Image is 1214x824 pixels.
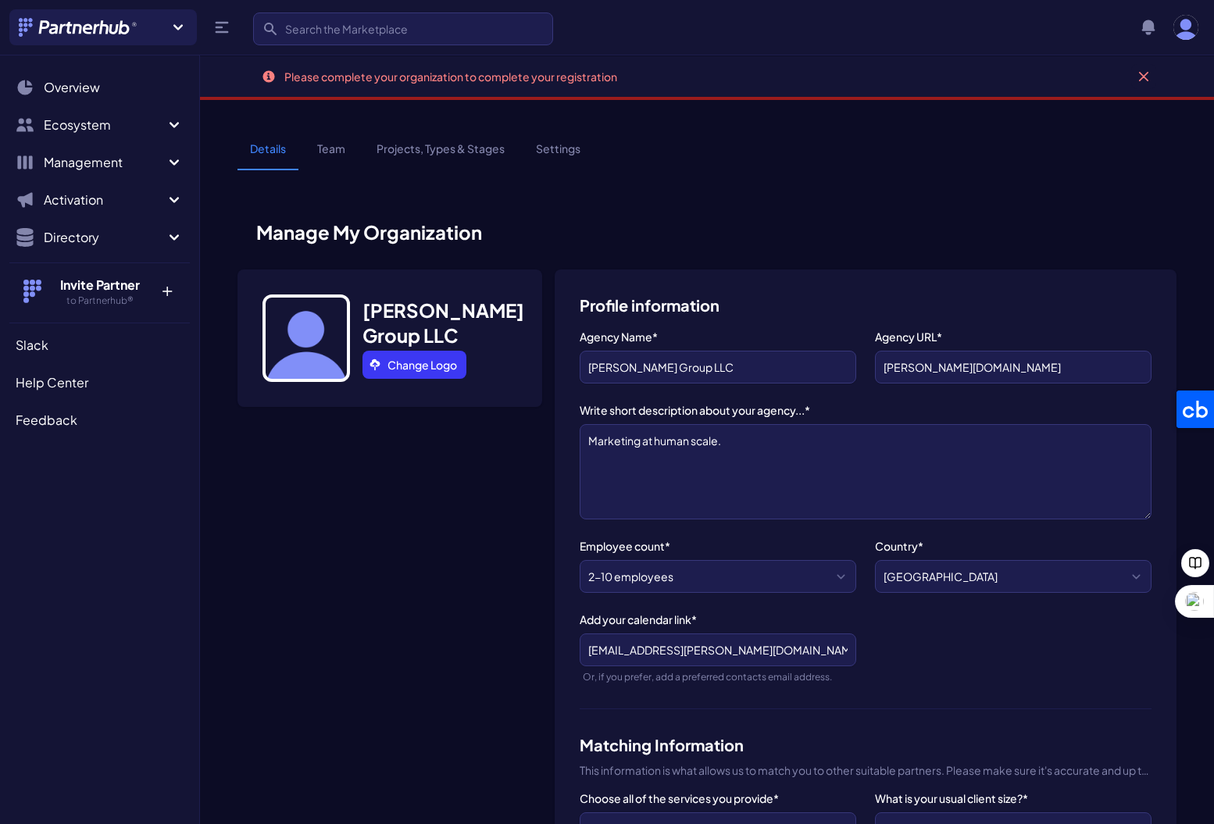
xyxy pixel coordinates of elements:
span: Overview [44,78,100,97]
span: Help Center [16,373,88,392]
a: Details [237,141,298,170]
span: Ecosystem [44,116,165,134]
div: Or, if you prefer, add a preferred contacts email address. [583,671,856,683]
span: Management [44,153,165,172]
div: Please complete your organization to complete your registration [284,69,617,84]
input: Search the Marketplace [253,12,553,45]
a: Overview [9,72,190,103]
button: Directory [9,222,190,253]
span: Activation [44,191,165,209]
a: Slack [9,330,190,361]
label: What is your usual client size?* [875,790,1152,806]
p: + [150,276,184,301]
a: Projects, Types & Stages [364,141,517,170]
h1: Manage My Organization [237,219,1177,244]
label: Agency URL* [875,329,1152,344]
button: Activation [9,184,190,216]
a: Help Center [9,367,190,398]
h3: Matching Information [580,734,1152,756]
img: Partnerhub® Logo [19,18,138,37]
h4: Invite Partner [49,276,150,294]
a: Change Logo [362,351,466,379]
button: Invite Partner to Partnerhub® + [9,262,190,319]
label: Write short description about your agency...* [580,402,1152,418]
a: Settings [523,141,593,170]
span: Slack [16,336,48,355]
button: Ecosystem [9,109,190,141]
button: Close [1131,64,1156,89]
label: Country* [875,538,1152,554]
p: This information is what allows us to match you to other suitable partners. Please make sure it's... [580,762,1152,778]
h3: Profile information [580,294,1152,316]
a: Feedback [9,405,190,436]
button: Management [9,147,190,178]
label: Agency Name* [580,329,856,344]
input: partnerhub.app [875,351,1152,383]
img: user photo [1173,15,1198,40]
input: Partnerhub® [580,351,856,383]
label: Employee count* [580,538,856,554]
input: partnerhub.app/book-a-meeting [580,633,856,666]
img: Jese picture [262,294,350,382]
a: Team [305,141,358,170]
label: Choose all of the services you provide* [580,790,856,806]
h5: to Partnerhub® [49,294,150,307]
h3: [PERSON_NAME] Group LLC [362,298,524,348]
label: Add your calendar link* [580,612,856,627]
span: Directory [44,228,165,247]
span: Feedback [16,411,77,430]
